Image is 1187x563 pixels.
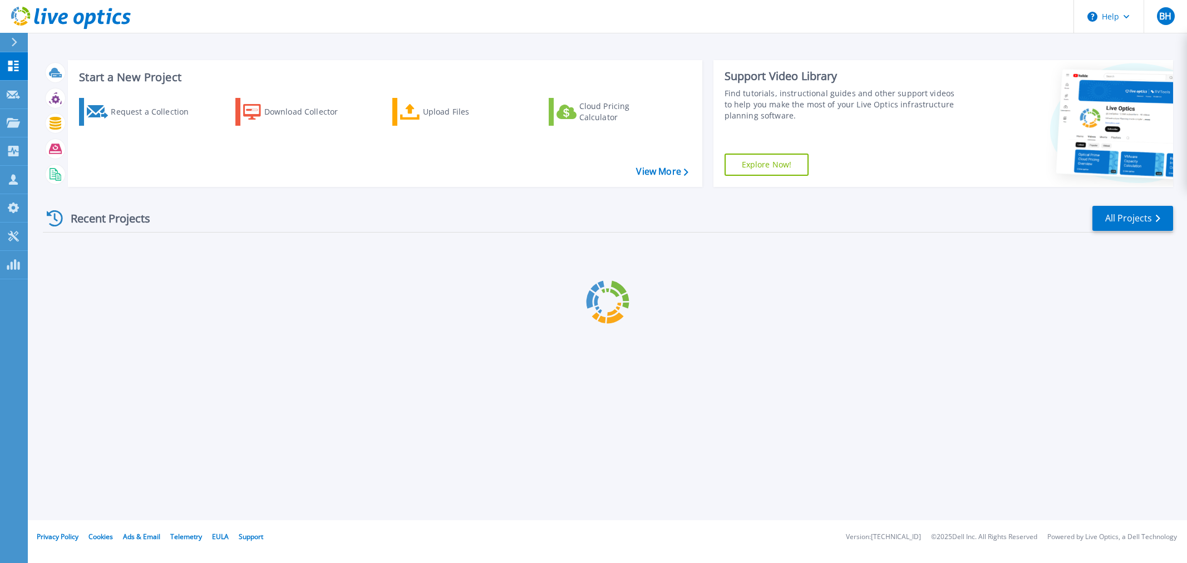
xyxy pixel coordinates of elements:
a: Support [239,532,263,541]
a: Request a Collection [79,98,203,126]
li: Version: [TECHNICAL_ID] [846,534,921,541]
li: © 2025 Dell Inc. All Rights Reserved [931,534,1037,541]
div: Upload Files [423,101,512,123]
a: Download Collector [235,98,359,126]
div: Download Collector [264,101,353,123]
div: Recent Projects [43,205,165,232]
a: Cloud Pricing Calculator [549,98,673,126]
a: EULA [212,532,229,541]
li: Powered by Live Optics, a Dell Technology [1047,534,1177,541]
a: Cookies [88,532,113,541]
h3: Start a New Project [79,71,688,83]
div: Cloud Pricing Calculator [579,101,668,123]
a: All Projects [1092,206,1173,231]
a: Ads & Email [123,532,160,541]
a: Telemetry [170,532,202,541]
a: View More [636,166,688,177]
div: Find tutorials, instructional guides and other support videos to help you make the most of your L... [725,88,961,121]
div: Support Video Library [725,69,961,83]
a: Upload Files [392,98,516,126]
div: Request a Collection [111,101,200,123]
a: Privacy Policy [37,532,78,541]
a: Explore Now! [725,154,809,176]
span: BH [1159,12,1171,21]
